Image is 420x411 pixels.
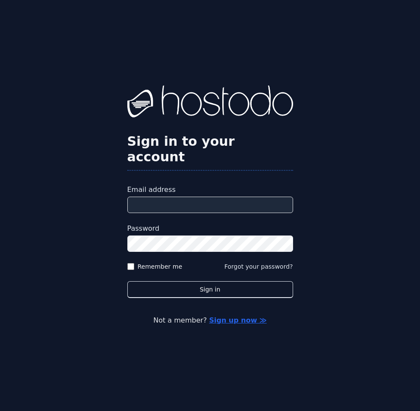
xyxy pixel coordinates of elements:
[127,85,293,120] img: Hostodo
[127,281,293,298] button: Sign in
[127,223,293,234] label: Password
[127,134,293,165] h2: Sign in to your account
[138,262,183,271] label: Remember me
[127,185,293,195] label: Email address
[10,315,410,326] p: Not a member?
[209,316,266,324] a: Sign up now ≫
[224,262,293,271] button: Forgot your password?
